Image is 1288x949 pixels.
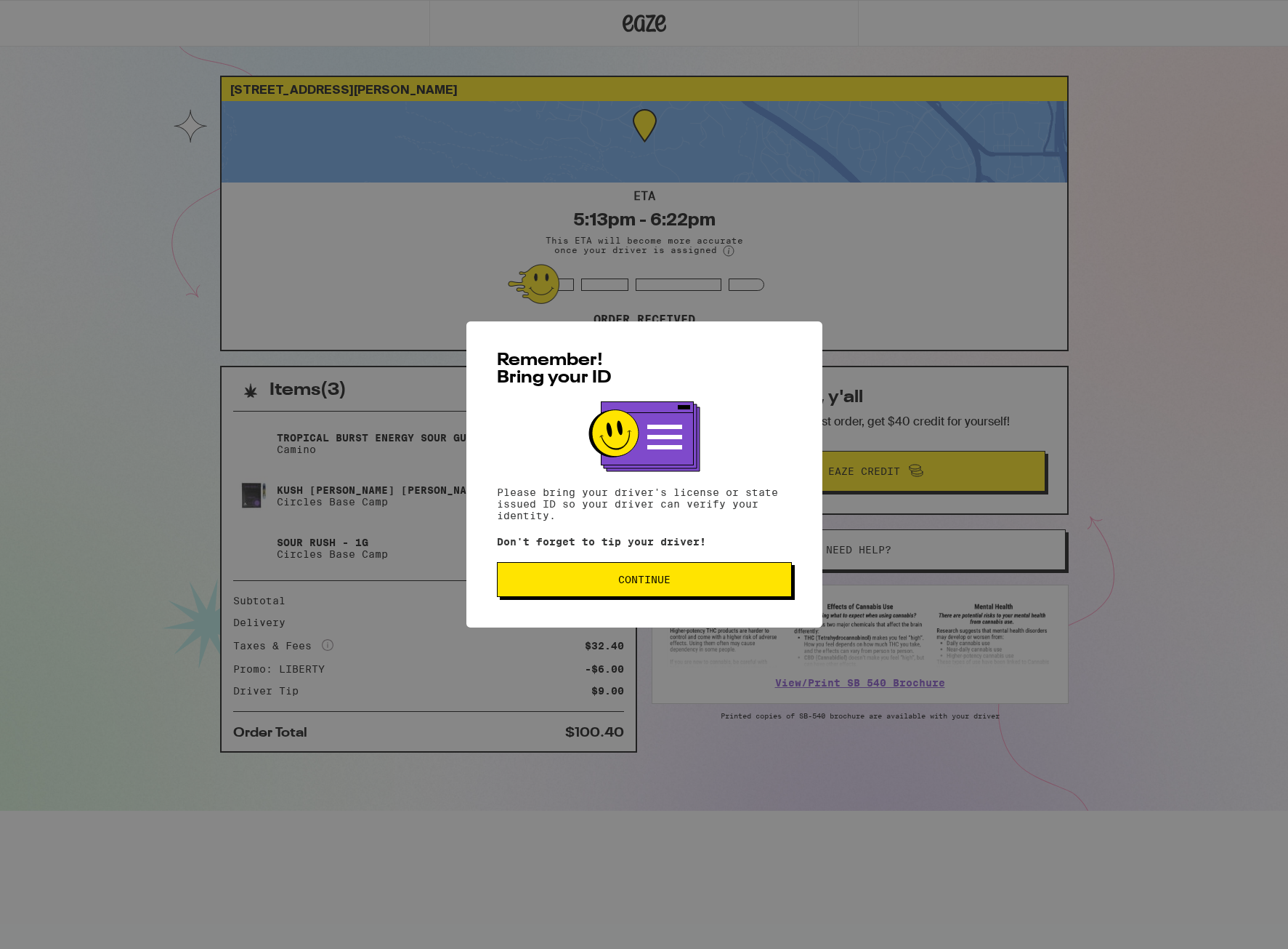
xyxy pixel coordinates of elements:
[9,10,105,22] span: Hi. Need any help?
[497,562,792,597] button: Continue
[497,352,612,387] span: Remember! Bring your ID
[497,536,792,548] p: Don't forget to tip your driver!
[618,574,671,585] span: Continue
[497,486,792,521] p: Please bring your driver's license or state issued ID so your driver can verify your identity.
